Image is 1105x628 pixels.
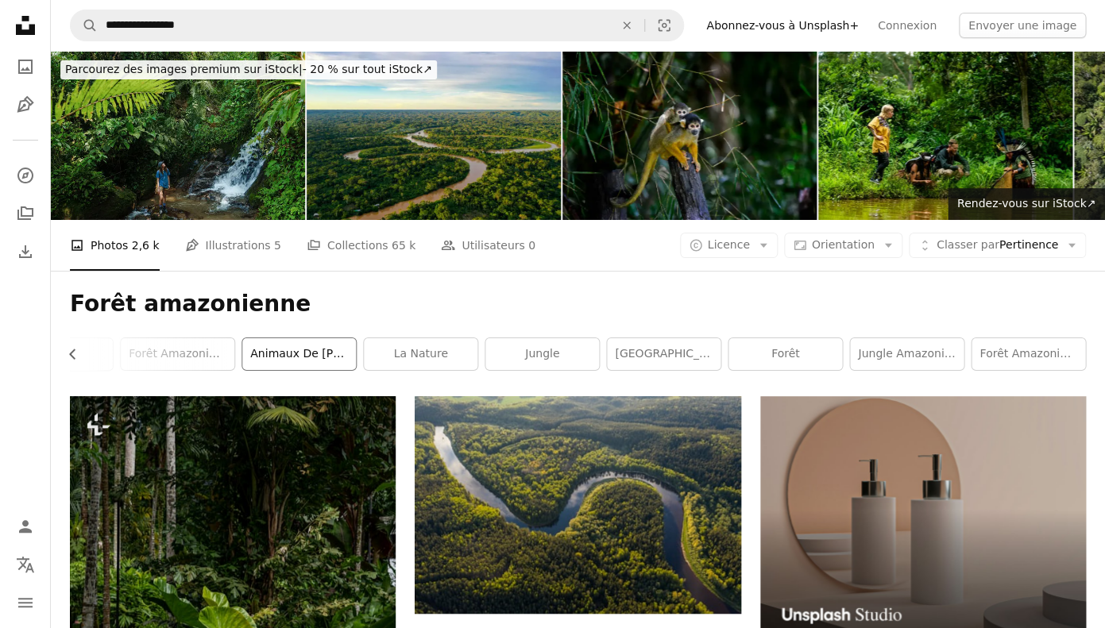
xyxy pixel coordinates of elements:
span: 5 [274,237,281,254]
span: - 20 % sur tout iStock ↗ [65,63,432,75]
a: Connexion / S’inscrire [10,510,41,542]
button: Effacer [609,10,644,40]
button: Menu [10,587,41,618]
img: Vue aérienne des arbres verts et de la rivière pendant la journée [415,396,740,613]
span: 65 k [392,237,415,254]
a: Forêt amazonienne, [GEOGRAPHIC_DATA] [121,338,234,370]
a: Vue aérienne des arbres verts et de la rivière pendant la journée [415,497,740,511]
img: Singe écureuil avec un bébé sur le dos, perché sur une souche d’arbre [562,51,817,220]
a: Jungle amazonienne [850,338,964,370]
a: Animaux de [PERSON_NAME] amazonienne [242,338,356,370]
a: Illustrations 5 [185,220,281,271]
h1: Forêt amazonienne [70,290,1086,318]
span: Rendez-vous sur iStock ↗ [957,197,1095,210]
img: Vue aérienne au-dessus d’une forêt tropicale avec une rivière serpentant par la canopée et un cie... [307,51,561,220]
span: Classer par [937,238,999,251]
a: Connexion [868,13,946,38]
a: [GEOGRAPHIC_DATA] [607,338,721,370]
a: Explorer [10,160,41,191]
button: Classer parPertinence [909,233,1086,258]
button: Recherche de visuels [645,10,683,40]
a: Abonnez-vous à Unsplash+ [697,13,868,38]
form: Rechercher des visuels sur tout le site [70,10,684,41]
a: Historique de téléchargement [10,236,41,268]
span: Orientation [812,238,875,251]
a: Accueil — Unsplash [10,10,41,44]
a: jungle [485,338,599,370]
button: Orientation [784,233,902,258]
a: Illustrations [10,89,41,121]
a: Forêt amazonienne, [GEOGRAPHIC_DATA] [972,338,1085,370]
a: Collections [10,198,41,229]
a: Collections 65 k [307,220,415,271]
span: Licence [708,238,750,251]
a: la nature [364,338,477,370]
a: Utilisateurs 0 [441,220,535,271]
span: 0 [528,237,535,254]
img: Femme faisant de la randonnée dans la jungle à Mindo, Équateur [51,51,305,220]
a: Parcourez des images premium sur iStock|- 20 % sur tout iStock↗ [51,51,446,89]
button: Licence [680,233,778,258]
img: Femme autochtone montrant comment utiliser un piège pour attraper du poisson lors d’une expéditio... [818,51,1072,220]
span: Pertinence [937,237,1058,253]
a: Photos [10,51,41,83]
a: Rendez-vous sur iStock↗ [948,188,1105,220]
span: Parcourez des images premium sur iStock | [65,63,303,75]
button: Langue [10,549,41,580]
button: Envoyer une image [959,13,1086,38]
button: Rechercher sur Unsplash [71,10,98,40]
button: faire défiler la liste vers la gauche [70,338,87,370]
a: forêt [728,338,842,370]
